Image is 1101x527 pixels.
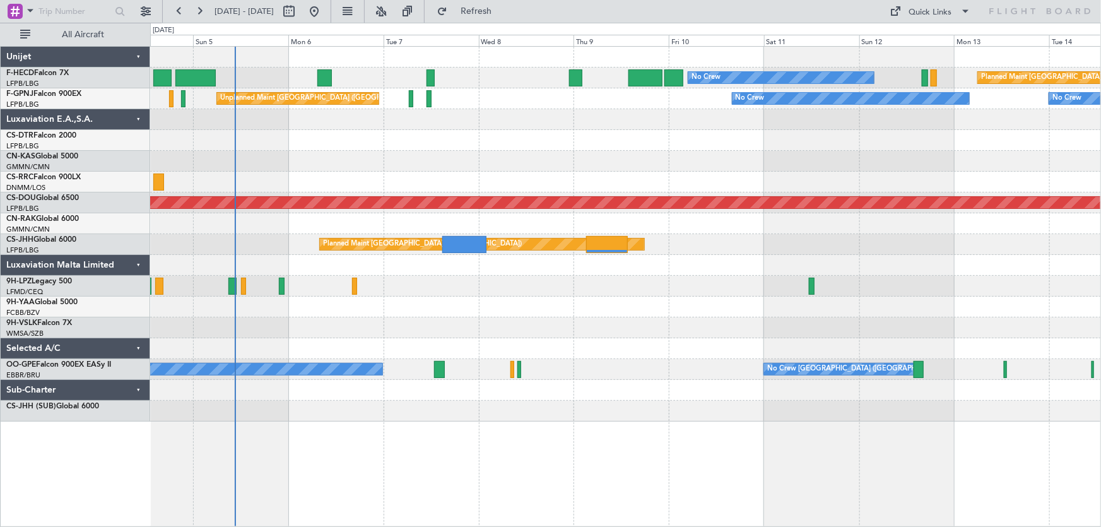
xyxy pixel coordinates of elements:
div: Wed 8 [479,35,574,46]
div: Tue 7 [384,35,479,46]
a: DNMM/LOS [6,183,45,192]
a: OO-GPEFalcon 900EX EASy II [6,361,111,369]
a: 9H-VSLKFalcon 7X [6,319,72,327]
div: No Crew [736,89,765,108]
span: 9H-VSLK [6,319,37,327]
input: Trip Number [38,2,111,21]
div: Mon 13 [954,35,1049,46]
a: LFPB/LBG [6,246,39,255]
span: CS-JHH (SUB) [6,403,56,410]
a: CS-JHHGlobal 6000 [6,236,76,244]
a: FCBB/BZV [6,308,40,317]
a: CS-RRCFalcon 900LX [6,174,81,181]
button: Refresh [431,1,507,21]
span: OO-GPE [6,361,36,369]
a: CS-DTRFalcon 2000 [6,132,76,139]
a: LFPB/LBG [6,141,39,151]
a: WMSA/SZB [6,329,44,338]
a: 9H-YAAGlobal 5000 [6,299,78,306]
a: LFMD/CEQ [6,287,43,297]
a: CS-JHH (SUB)Global 6000 [6,403,99,410]
span: CN-KAS [6,153,35,160]
a: EBBR/BRU [6,370,40,380]
a: LFPB/LBG [6,79,39,88]
a: LFPB/LBG [6,100,39,109]
a: CN-KASGlobal 5000 [6,153,78,160]
span: [DATE] - [DATE] [215,6,274,17]
a: CS-DOUGlobal 6500 [6,194,79,202]
div: No Crew [1052,89,1081,108]
a: F-HECDFalcon 7X [6,69,69,77]
div: Sat 11 [764,35,859,46]
a: 9H-LPZLegacy 500 [6,278,72,285]
div: Sun 5 [193,35,288,46]
div: Sun 12 [859,35,955,46]
span: Refresh [450,7,503,16]
span: CS-DOU [6,194,36,202]
div: Thu 9 [574,35,669,46]
button: All Aircraft [14,25,137,45]
div: No Crew [GEOGRAPHIC_DATA] ([GEOGRAPHIC_DATA] National) [767,360,979,379]
a: GMMN/CMN [6,162,50,172]
a: GMMN/CMN [6,225,50,234]
span: CS-JHH [6,236,33,244]
div: No Crew [692,68,721,87]
a: LFPB/LBG [6,204,39,213]
div: Planned Maint [GEOGRAPHIC_DATA] ([GEOGRAPHIC_DATA]) [323,235,522,254]
span: All Aircraft [33,30,133,39]
span: 9H-YAA [6,299,35,306]
a: F-GPNJFalcon 900EX [6,90,81,98]
span: CN-RAK [6,215,36,223]
a: CN-RAKGlobal 6000 [6,215,79,223]
span: F-HECD [6,69,34,77]
div: [DATE] [153,25,174,36]
span: 9H-LPZ [6,278,32,285]
div: Mon 6 [288,35,384,46]
span: F-GPNJ [6,90,33,98]
div: Unplanned Maint [GEOGRAPHIC_DATA] ([GEOGRAPHIC_DATA]) [220,89,428,108]
span: CS-DTR [6,132,33,139]
div: Fri 10 [669,35,764,46]
span: CS-RRC [6,174,33,181]
div: Quick Links [909,6,952,19]
button: Quick Links [884,1,977,21]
